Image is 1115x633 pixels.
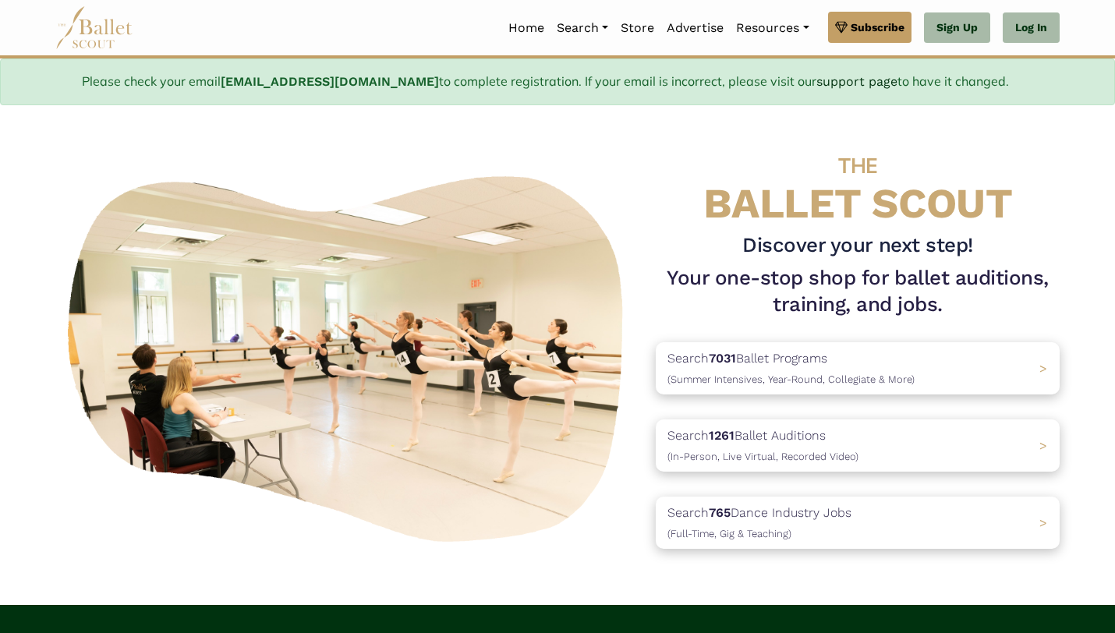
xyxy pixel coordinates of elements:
b: 1261 [709,428,734,443]
a: Search765Dance Industry Jobs(Full-Time, Gig & Teaching) > [656,497,1060,549]
h4: BALLET SCOUT [656,136,1060,226]
span: > [1039,361,1047,376]
a: Advertise [660,12,730,44]
img: A group of ballerinas talking to each other in a ballet studio [55,159,643,551]
a: Search [550,12,614,44]
span: THE [838,153,877,179]
a: Search7031Ballet Programs(Summer Intensives, Year-Round, Collegiate & More)> [656,342,1060,394]
a: Home [502,12,550,44]
h1: Your one-stop shop for ballet auditions, training, and jobs. [656,265,1060,318]
b: [EMAIL_ADDRESS][DOMAIN_NAME] [221,74,439,89]
img: gem.svg [835,19,848,36]
a: Search1261Ballet Auditions(In-Person, Live Virtual, Recorded Video) > [656,419,1060,472]
p: Search Dance Industry Jobs [667,503,851,543]
span: (Summer Intensives, Year-Round, Collegiate & More) [667,373,915,385]
b: 7031 [709,351,736,366]
span: > [1039,515,1047,530]
a: Log In [1003,12,1060,44]
span: (In-Person, Live Virtual, Recorded Video) [667,451,858,462]
a: Sign Up [924,12,990,44]
span: Subscribe [851,19,904,36]
a: Subscribe [828,12,911,43]
a: Resources [730,12,815,44]
p: Search Ballet Auditions [667,426,858,465]
p: Search Ballet Programs [667,348,915,388]
span: (Full-Time, Gig & Teaching) [667,528,791,539]
a: support page [816,74,897,89]
a: Store [614,12,660,44]
span: > [1039,438,1047,453]
b: 765 [709,505,731,520]
h3: Discover your next step! [656,232,1060,259]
